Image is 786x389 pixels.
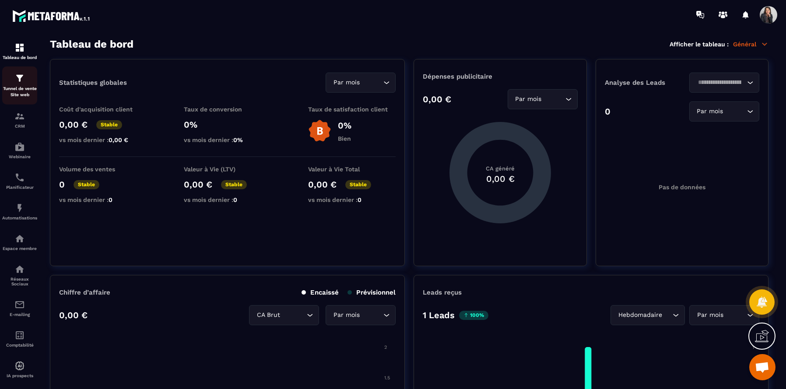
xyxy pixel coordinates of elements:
div: Search for option [689,101,759,122]
p: Général [733,40,768,48]
p: 0,00 € [184,179,212,190]
span: 0 [358,196,361,203]
img: scheduler [14,172,25,183]
a: formationformationTunnel de vente Site web [2,66,37,104]
a: accountantaccountantComptabilité [2,323,37,354]
span: Par mois [695,310,725,320]
span: 0 [233,196,237,203]
img: automations [14,203,25,213]
p: Leads reçus [423,288,462,296]
input: Search for option [544,94,563,104]
a: emailemailE-mailing [2,293,37,323]
p: vs mois dernier : [308,196,396,203]
a: automationsautomationsWebinaire [2,135,37,166]
p: Bien [338,135,351,142]
span: Par mois [331,78,361,87]
p: 0,00 € [59,119,88,130]
img: b-badge-o.b3b20ee6.svg [308,119,331,142]
p: Réseaux Sociaux [2,277,37,286]
p: 1 Leads [423,310,455,320]
p: Taux de satisfaction client [308,106,396,113]
img: automations [14,233,25,244]
img: automations [14,361,25,371]
div: Search for option [508,89,578,109]
input: Search for option [725,107,745,116]
img: formation [14,73,25,83]
p: Volume des ventes [59,166,147,173]
a: formationformationCRM [2,104,37,135]
input: Search for option [664,310,670,320]
p: Comptabilité [2,343,37,347]
p: Dépenses publicitaire [423,73,577,80]
p: 100% [459,311,488,320]
span: Par mois [331,310,361,320]
p: Tableau de bord [2,55,37,60]
div: Search for option [249,305,319,325]
p: 0 [59,179,65,190]
img: automations [14,142,25,152]
a: formationformationTableau de bord [2,36,37,66]
div: Ouvrir le chat [749,354,775,380]
p: E-mailing [2,312,37,317]
p: CRM [2,124,37,129]
img: social-network [14,264,25,274]
p: Webinaire [2,154,37,159]
p: Planificateur [2,185,37,190]
p: Encaissé [302,288,339,296]
p: Analyse des Leads [605,79,682,87]
input: Search for option [361,310,381,320]
a: automationsautomationsAutomatisations [2,196,37,227]
div: Search for option [611,305,685,325]
span: Par mois [513,94,544,104]
p: 0,00 € [308,179,337,190]
p: Afficher le tableau : [670,41,729,48]
p: 0,00 € [59,310,88,320]
input: Search for option [282,310,305,320]
p: 0 [605,106,611,117]
span: Par mois [695,107,725,116]
input: Search for option [361,78,381,87]
p: vs mois dernier : [184,136,271,143]
p: 0,00 € [423,94,451,104]
p: Prévisionnel [347,288,396,296]
tspan: 1.5 [384,375,390,381]
p: vs mois dernier : [59,136,147,143]
a: social-networksocial-networkRéseaux Sociaux [2,257,37,293]
img: email [14,299,25,310]
span: 0,00 € [109,136,128,143]
p: Tunnel de vente Site web [2,86,37,98]
p: Automatisations [2,215,37,220]
p: Stable [74,180,99,189]
span: CA Brut [255,310,282,320]
p: 0% [184,119,271,130]
p: Stable [221,180,247,189]
img: formation [14,111,25,122]
p: Stable [345,180,371,189]
a: schedulerschedulerPlanificateur [2,166,37,196]
p: vs mois dernier : [184,196,271,203]
a: automationsautomationsEspace membre [2,227,37,257]
div: Search for option [689,305,759,325]
input: Search for option [695,78,745,87]
span: 0% [233,136,243,143]
p: Pas de données [659,184,705,191]
img: formation [14,42,25,53]
p: vs mois dernier : [59,196,147,203]
span: 0 [109,196,112,203]
p: Stable [96,120,122,129]
p: Taux de conversion [184,106,271,113]
p: Statistiques globales [59,79,127,87]
p: IA prospects [2,373,37,378]
img: logo [12,8,91,24]
span: Hebdomadaire [616,310,664,320]
input: Search for option [725,310,745,320]
p: Chiffre d’affaire [59,288,110,296]
div: Search for option [326,305,396,325]
img: accountant [14,330,25,340]
div: Search for option [326,73,396,93]
div: Search for option [689,73,759,93]
h3: Tableau de bord [50,38,133,50]
tspan: 1 [752,344,754,350]
p: Coût d'acquisition client [59,106,147,113]
p: Espace membre [2,246,37,251]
